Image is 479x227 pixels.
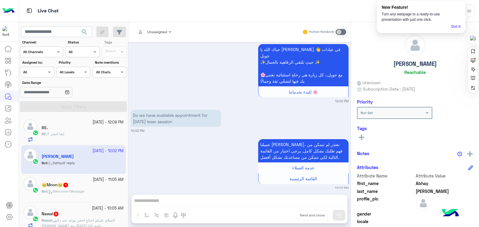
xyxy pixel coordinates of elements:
b: Not Set [361,110,373,115]
span: locale [357,218,415,225]
span: Attribute Name [357,173,415,179]
label: Status [68,40,99,45]
img: defaultAdmin.png [23,206,37,219]
small: 12:02 PM [335,186,349,190]
span: gender [357,211,415,217]
span: Unassigned [147,30,167,34]
label: Date Range [22,80,90,85]
button: search [77,27,92,40]
h6: Priority [357,99,373,104]
span: search [81,28,88,36]
span: Welcome Message [48,189,84,193]
small: [DATE] - 10:05 AM [92,206,124,211]
p: Live Chat [38,7,59,15]
img: defaultAdmin.png [405,35,425,56]
h6: Reachable [404,69,426,75]
h5: [PERSON_NAME] [393,60,437,67]
img: add [467,151,473,157]
img: hulul-logo.png [440,203,461,224]
span: RE. [42,132,47,136]
span: Singh [416,188,473,194]
p: 8/10/2025, 12:02 PM [258,139,349,162]
span: 5 [54,212,58,216]
span: خدمة العملاء [292,165,315,170]
img: 177882628735456 [2,26,13,37]
span: Attribute Value [416,173,473,179]
img: defaultAdmin.png [416,196,431,211]
img: WhatsApp [33,130,39,136]
b: : [42,218,53,222]
span: ابغا احجز ؟ [48,132,64,136]
span: للبدء بخدماتنا 🌸 [289,89,318,94]
small: Human Handover [309,30,334,34]
label: Note mentions [95,60,126,65]
span: القائمة الرئيسية [290,176,317,181]
b: : [42,132,48,136]
h6: Notes [357,151,369,156]
span: profile_pic [357,196,415,209]
img: notes [457,152,462,156]
img: tab [26,7,33,14]
span: Subscription Date : [DATE] [363,86,415,92]
span: 1 [63,183,68,187]
img: WhatsApp [33,187,39,193]
small: [DATE] - 12:09 PM [92,120,124,125]
small: 12:02 PM [335,99,349,104]
button: Apply Filters [20,101,127,112]
h5: 👑Moon👑 [42,182,69,187]
img: WhatsApp [33,216,39,222]
img: profile [465,7,473,15]
small: [DATE] - 11:05 AM [93,177,124,183]
label: Assigned to: [22,60,53,65]
img: defaultAdmin.png [23,177,37,190]
span: null [416,211,473,217]
span: Unknown [357,79,380,86]
h5: Nawal [42,211,59,216]
button: Send and close [296,210,328,220]
p: 8/10/2025, 12:02 PM [131,110,221,127]
span: Abhay [416,180,473,187]
b: : [42,189,48,193]
img: Logo [2,5,14,17]
img: defaultAdmin.png [23,120,37,133]
label: Channel: [22,40,63,45]
span: first_name [357,180,415,187]
h6: Tags [357,126,473,131]
h6: Attributes [357,165,378,170]
h5: RE. [42,125,48,130]
span: Bot [42,189,47,193]
p: 8/10/2025, 12:02 PM [258,44,349,86]
span: last_name [357,188,415,194]
small: 12:02 PM [131,128,144,133]
label: Priority [59,60,90,65]
span: Nawal [42,218,52,222]
span: null [416,218,473,225]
